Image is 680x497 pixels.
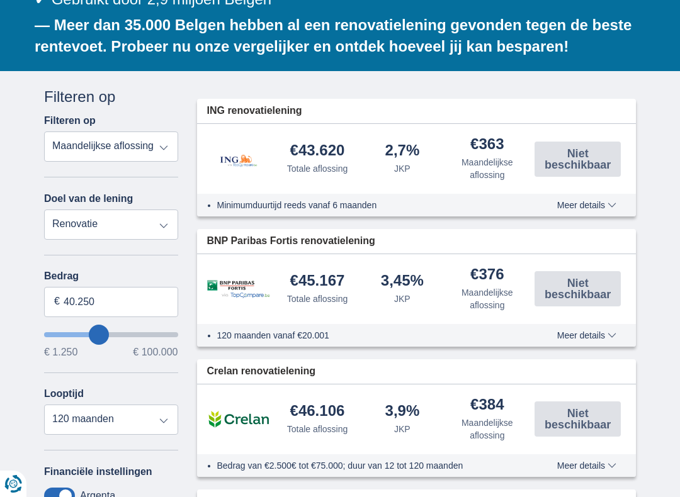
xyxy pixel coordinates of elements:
span: Niet beschikbaar [538,408,617,430]
label: Bedrag [44,271,178,282]
li: Bedrag van €2.500€ tot €75.000; duur van 12 tot 120 maanden [217,459,530,472]
div: 2,7% [385,143,420,160]
span: Crelan renovatielening [207,364,316,379]
span: ING renovatielening [207,104,302,118]
div: 3,45% [381,273,424,290]
button: Niet beschikbaar [535,271,621,306]
div: Totale aflossing [287,162,348,175]
input: wantToBorrow [44,332,178,337]
button: Meer details [548,200,626,210]
span: € 1.250 [44,347,77,357]
span: Meer details [557,331,616,340]
span: Niet beschikbaar [538,148,617,170]
span: Meer details [557,461,616,470]
li: Minimumduurtijd reeds vanaf 6 maanden [217,199,530,211]
label: Doel van de lening [44,193,133,204]
div: €363 [470,137,504,154]
div: JKP [394,293,411,305]
div: €45.167 [290,273,345,290]
div: Filteren op [44,86,178,108]
div: Maandelijkse aflossing [450,156,524,181]
button: Meer details [548,330,626,340]
div: Maandelijkse aflossing [450,416,524,442]
label: Looptijd [44,388,84,399]
div: €46.106 [290,403,345,420]
div: €376 [470,267,504,284]
img: product.pl.alt Crelan [207,403,270,435]
img: product.pl.alt BNP Paribas Fortis [207,280,270,298]
span: € [54,294,60,309]
div: 3,9% [385,403,420,420]
span: € 100.000 [133,347,178,357]
div: JKP [394,423,411,435]
div: €43.620 [290,143,345,160]
span: Niet beschikbaar [538,277,617,300]
button: Niet beschikbaar [535,142,621,177]
div: JKP [394,162,411,175]
span: Meer details [557,201,616,209]
label: Filteren op [44,115,96,126]
img: product.pl.alt ING [207,138,270,180]
span: BNP Paribas Fortis renovatielening [207,234,375,248]
div: Maandelijkse aflossing [450,286,524,311]
b: — Meer dan 35.000 Belgen hebben al een renovatielening gevonden tegen de beste rentevoet. Probeer... [35,16,632,55]
div: Totale aflossing [287,423,348,435]
div: Totale aflossing [287,293,348,305]
button: Niet beschikbaar [535,401,621,437]
div: €384 [470,397,504,414]
li: 120 maanden vanaf €20.001 [217,329,530,342]
label: Financiële instellingen [44,466,152,477]
button: Meer details [548,461,626,471]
